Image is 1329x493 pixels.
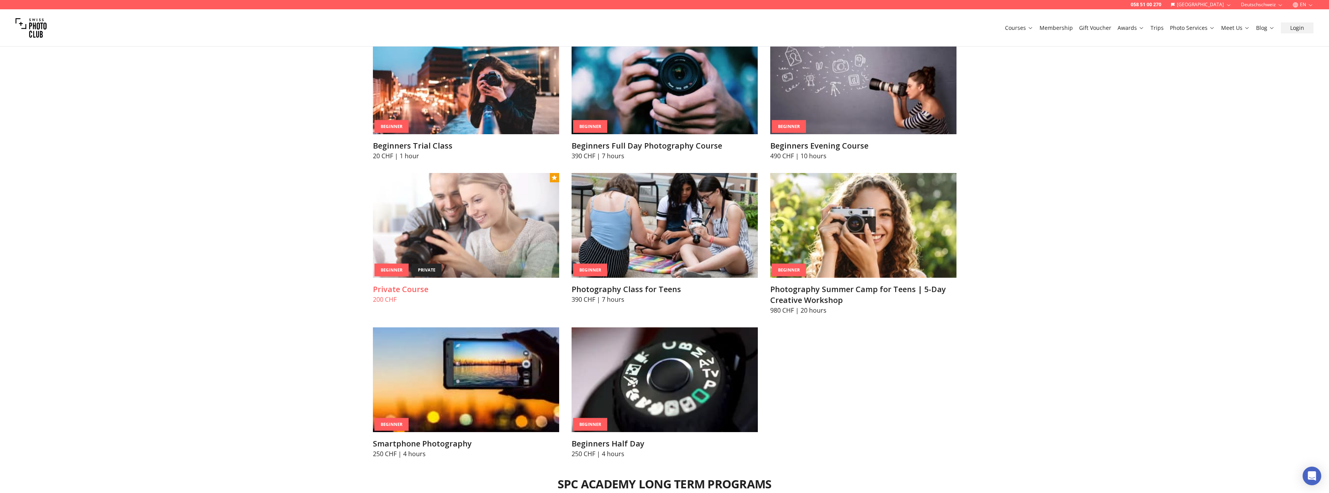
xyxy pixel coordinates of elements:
p: 390 CHF | 7 hours [572,295,758,304]
div: Beginner [374,264,409,277]
p: 390 CHF | 7 hours [572,151,758,161]
a: Smartphone PhotographyBeginnerSmartphone Photography250 CHF | 4 hours [373,327,559,458]
h2: SPC Academy Long Term Programs [558,477,772,491]
h3: Beginners Evening Course [770,140,956,151]
img: Beginners Full Day Photography Course [572,29,758,134]
img: Private Course [373,173,559,278]
a: Private CourseBeginnerprivatePrivate Course200 CHF [373,173,559,304]
h3: Photography Class for Teens [572,284,758,295]
a: Photography Summer Camp for Teens | 5-Day Creative WorkshopBeginnerPhotography Summer Camp for Te... [770,173,956,315]
button: Gift Voucher [1076,22,1114,33]
div: Beginner [374,120,409,133]
h3: Private Course [373,284,559,295]
a: Awards [1118,24,1144,32]
a: Blog [1256,24,1275,32]
p: 980 CHF | 20 hours [770,306,956,315]
a: Trips [1151,24,1164,32]
button: Photo Services [1167,22,1218,33]
img: Smartphone Photography [373,327,559,432]
h3: Smartphone Photography [373,438,559,449]
p: 250 CHF | 4 hours [572,449,758,458]
a: Beginners Half DayBeginnerBeginners Half Day250 CHF | 4 hours [572,327,758,458]
button: Membership [1036,22,1076,33]
img: Beginners Trial Class [373,29,559,134]
h3: Beginners Trial Class [373,140,559,151]
a: Membership [1040,24,1073,32]
img: Photography Summer Camp for Teens | 5-Day Creative Workshop [770,173,956,278]
button: Blog [1253,22,1278,33]
a: 058 51 00 270 [1131,2,1161,8]
a: Beginners Full Day Photography CourseBeginnerBeginners Full Day Photography Course390 CHF | 7 hours [572,29,758,161]
a: Photo Services [1170,24,1215,32]
a: Courses [1005,24,1033,32]
div: Beginner [772,120,806,133]
img: Beginners Evening Course [770,29,956,134]
a: Beginners Trial ClassBeginnerBeginners Trial Class20 CHF | 1 hour [373,29,559,161]
button: Login [1281,22,1313,33]
button: Courses [1002,22,1036,33]
img: Beginners Half Day [572,327,758,432]
button: Awards [1114,22,1147,33]
a: Beginners Evening CourseBeginnerBeginners Evening Course490 CHF | 10 hours [770,29,956,161]
p: 250 CHF | 4 hours [373,449,559,458]
a: Gift Voucher [1079,24,1111,32]
div: Beginner [374,418,409,431]
img: Swiss photo club [16,12,47,43]
div: Beginner [772,264,806,277]
div: Open Intercom Messenger [1303,467,1321,485]
button: Meet Us [1218,22,1253,33]
div: Beginner [573,120,607,133]
img: Photography Class for Teens [572,173,758,278]
div: private [412,264,442,277]
div: Beginner [573,264,607,277]
p: 20 CHF | 1 hour [373,151,559,161]
p: 490 CHF | 10 hours [770,151,956,161]
button: Trips [1147,22,1167,33]
a: Photography Class for TeensBeginnerPhotography Class for Teens390 CHF | 7 hours [572,173,758,304]
div: Beginner [573,418,607,431]
p: 200 CHF [373,295,559,304]
a: Meet Us [1221,24,1250,32]
h3: Beginners Half Day [572,438,758,449]
h3: Photography Summer Camp for Teens | 5-Day Creative Workshop [770,284,956,306]
h3: Beginners Full Day Photography Course [572,140,758,151]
